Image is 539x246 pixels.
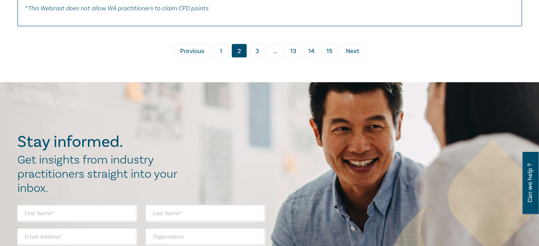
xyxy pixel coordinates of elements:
a: 13 [286,44,301,57]
input: Email Address* [17,228,137,245]
a: 3 [250,44,265,57]
a: 2 [232,44,247,57]
em: * This Webcast does not allow WA practitioners to claim CPD points [25,4,208,12]
a: 14 [304,44,319,57]
h2: Stay informed. [17,133,185,151]
span: Previous [180,47,204,56]
input: First Name* [17,205,137,222]
input: Organisation [146,228,265,245]
a: Next [340,44,365,57]
span: Can we help ? [527,156,533,210]
span: ... [268,44,283,57]
input: Last Name* [146,205,265,222]
span: Next [346,47,359,56]
a: 1 [214,44,229,57]
a: Previous [174,44,210,57]
a: 15 [322,44,337,57]
h2: Get insights from industry practitioners straight into your inbox. [17,153,185,195]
